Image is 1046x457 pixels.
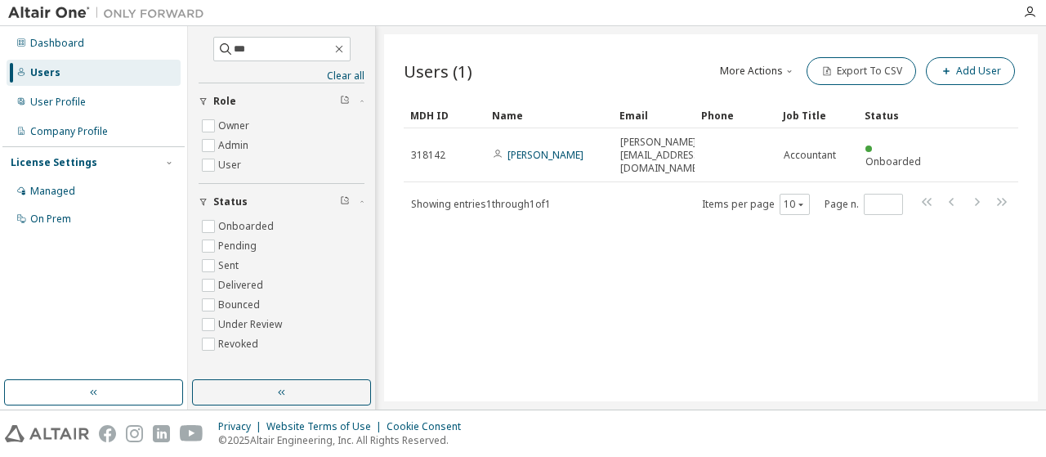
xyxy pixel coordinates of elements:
[213,195,248,208] span: Status
[218,256,242,276] label: Sent
[218,315,285,334] label: Under Review
[30,96,86,109] div: User Profile
[30,37,84,50] div: Dashboard
[411,149,445,162] span: 318142
[807,57,916,85] button: Export To CSV
[218,155,244,175] label: User
[718,57,797,85] button: More Actions
[30,185,75,198] div: Managed
[8,5,212,21] img: Altair One
[825,194,903,215] span: Page n.
[30,213,71,226] div: On Prem
[218,420,266,433] div: Privacy
[11,156,97,169] div: License Settings
[218,433,471,447] p: © 2025 Altair Engineering, Inc. All Rights Reserved.
[30,66,60,79] div: Users
[218,116,253,136] label: Owner
[30,125,108,138] div: Company Profile
[620,136,703,175] span: [PERSON_NAME][EMAIL_ADDRESS][DOMAIN_NAME]
[99,425,116,442] img: facebook.svg
[218,136,252,155] label: Admin
[411,197,551,211] span: Showing entries 1 through 1 of 1
[126,425,143,442] img: instagram.svg
[784,198,806,211] button: 10
[180,425,203,442] img: youtube.svg
[784,149,836,162] span: Accountant
[701,102,770,128] div: Phone
[926,57,1015,85] button: Add User
[199,83,364,119] button: Role
[492,102,606,128] div: Name
[218,276,266,295] label: Delivered
[865,155,921,168] span: Onboarded
[507,148,583,162] a: [PERSON_NAME]
[619,102,688,128] div: Email
[387,420,471,433] div: Cookie Consent
[266,420,387,433] div: Website Terms of Use
[404,60,472,83] span: Users (1)
[218,217,277,236] label: Onboarded
[153,425,170,442] img: linkedin.svg
[218,334,261,354] label: Revoked
[5,425,89,442] img: altair_logo.svg
[218,295,263,315] label: Bounced
[410,102,479,128] div: MDH ID
[199,184,364,220] button: Status
[199,69,364,83] a: Clear all
[865,102,933,128] div: Status
[340,195,350,208] span: Clear filter
[213,95,236,108] span: Role
[702,194,810,215] span: Items per page
[783,102,852,128] div: Job Title
[340,95,350,108] span: Clear filter
[218,236,260,256] label: Pending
